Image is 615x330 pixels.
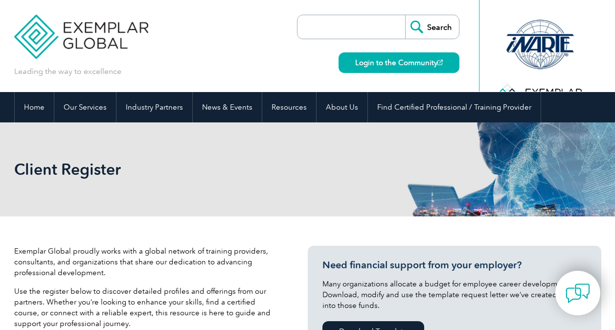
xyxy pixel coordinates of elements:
[54,92,116,122] a: Our Services
[405,15,459,39] input: Search
[193,92,262,122] a: News & Events
[322,279,587,311] p: Many organizations allocate a budget for employee career development. Download, modify and use th...
[14,246,278,278] p: Exemplar Global proudly works with a global network of training providers, consultants, and organ...
[14,66,121,77] p: Leading the way to excellence
[566,281,590,306] img: contact-chat.png
[116,92,192,122] a: Industry Partners
[14,162,425,177] h2: Client Register
[368,92,541,122] a: Find Certified Professional / Training Provider
[317,92,367,122] a: About Us
[322,259,587,271] h3: Need financial support from your employer?
[15,92,54,122] a: Home
[14,286,278,329] p: Use the register below to discover detailed profiles and offerings from our partners. Whether you...
[339,52,459,73] a: Login to the Community
[262,92,316,122] a: Resources
[437,60,443,65] img: open_square.png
